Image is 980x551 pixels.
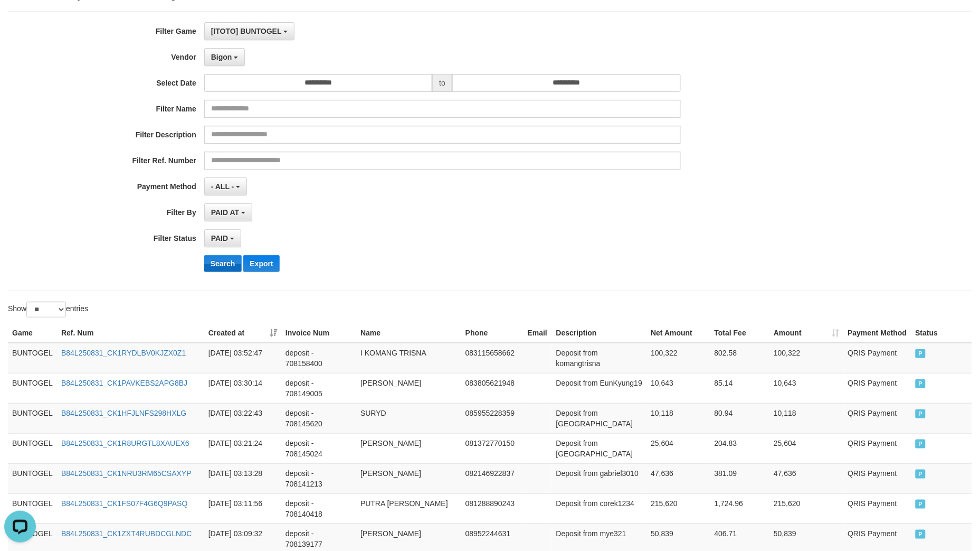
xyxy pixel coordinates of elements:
a: B84L250831_CK1PAVKEBS2APG8BJ [61,379,187,387]
th: Email [524,323,552,343]
td: [DATE] 03:21:24 [204,433,281,463]
td: deposit - 708145024 [281,433,356,463]
td: Deposit from corek1234 [552,493,647,524]
th: Status [911,323,972,343]
th: Game [8,323,57,343]
button: [ITOTO] BUNTOGEL [204,22,294,40]
td: QRIS Payment [844,403,911,433]
span: PAID [916,440,926,449]
td: 381.09 [710,463,769,493]
a: B84L250831_CK1RYDLBV0KJZX0Z1 [61,349,186,357]
td: 081372770150 [461,433,524,463]
a: B84L250831_CK1HFJLNFS298HXLG [61,409,186,417]
span: PAID [211,234,228,242]
th: Description [552,323,647,343]
th: Invoice Num [281,323,356,343]
td: Deposit from gabriel3010 [552,463,647,493]
td: 47,636 [646,463,710,493]
td: QRIS Payment [844,343,911,373]
td: SURYD [356,403,461,433]
span: PAID [916,500,926,509]
td: 085955228359 [461,403,524,433]
td: 80.94 [710,403,769,433]
td: BUNTOGEL [8,463,57,493]
td: 215,620 [646,493,710,524]
td: 082146922837 [461,463,524,493]
td: Deposit from komangtrisna [552,343,647,373]
td: 802.58 [710,343,769,373]
label: Show entries [8,302,88,317]
td: deposit - 708140418 [281,493,356,524]
button: PAID [204,229,241,247]
td: 083805621948 [461,373,524,403]
td: I KOMANG TRISNA [356,343,461,373]
td: deposit - 708158400 [281,343,356,373]
td: [PERSON_NAME] [356,463,461,493]
td: BUNTOGEL [8,433,57,463]
td: [DATE] 03:52:47 [204,343,281,373]
button: Search [204,255,242,272]
td: BUNTOGEL [8,373,57,403]
th: Created at: activate to sort column ascending [204,323,281,343]
span: PAID [916,379,926,388]
td: deposit - 708145620 [281,403,356,433]
button: - ALL - [204,178,247,195]
button: Export [243,255,279,272]
td: 25,604 [769,433,843,463]
td: BUNTOGEL [8,493,57,524]
td: [DATE] 03:22:43 [204,403,281,433]
td: [PERSON_NAME] [356,433,461,463]
th: Net Amount [646,323,710,343]
td: [PERSON_NAME] [356,373,461,403]
td: deposit - 708149005 [281,373,356,403]
button: Bigon [204,48,245,66]
td: 10,118 [646,403,710,433]
td: PUTRA [PERSON_NAME] [356,493,461,524]
th: Ref. Num [57,323,204,343]
th: Amount: activate to sort column ascending [769,323,843,343]
th: Total Fee [710,323,769,343]
td: Deposit from [GEOGRAPHIC_DATA] [552,433,647,463]
select: Showentries [26,302,66,317]
td: 10,643 [646,373,710,403]
td: 083115658662 [461,343,524,373]
td: BUNTOGEL [8,403,57,433]
button: Open LiveChat chat widget [4,4,36,36]
td: 47,636 [769,463,843,493]
td: 215,620 [769,493,843,524]
span: PAID [916,530,926,539]
td: QRIS Payment [844,373,911,403]
td: BUNTOGEL [8,343,57,373]
td: 100,322 [646,343,710,373]
a: B84L250831_CK1FS07F4G6Q9PASQ [61,499,187,508]
td: 10,118 [769,403,843,433]
td: QRIS Payment [844,463,911,493]
span: - ALL - [211,182,234,191]
button: PAID AT [204,203,252,221]
a: B84L250831_CK1R8URGTL8XAUEX6 [61,439,189,447]
span: PAID [916,409,926,418]
td: QRIS Payment [844,433,911,463]
a: B84L250831_CK1ZXT4RUBDCGLNDC [61,529,192,538]
td: Deposit from EunKyung19 [552,373,647,403]
td: 1,724.96 [710,493,769,524]
span: [ITOTO] BUNTOGEL [211,27,282,35]
td: Deposit from [GEOGRAPHIC_DATA] [552,403,647,433]
span: Bigon [211,53,232,61]
td: 25,604 [646,433,710,463]
td: [DATE] 03:13:28 [204,463,281,493]
td: [DATE] 03:30:14 [204,373,281,403]
td: deposit - 708141213 [281,463,356,493]
span: PAID [916,349,926,358]
td: 85.14 [710,373,769,403]
td: 081288890243 [461,493,524,524]
th: Phone [461,323,524,343]
th: Payment Method [844,323,911,343]
th: Name [356,323,461,343]
td: 204.83 [710,433,769,463]
td: QRIS Payment [844,493,911,524]
span: PAID AT [211,208,239,217]
span: to [432,74,452,92]
td: [DATE] 03:11:56 [204,493,281,524]
td: 100,322 [769,343,843,373]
